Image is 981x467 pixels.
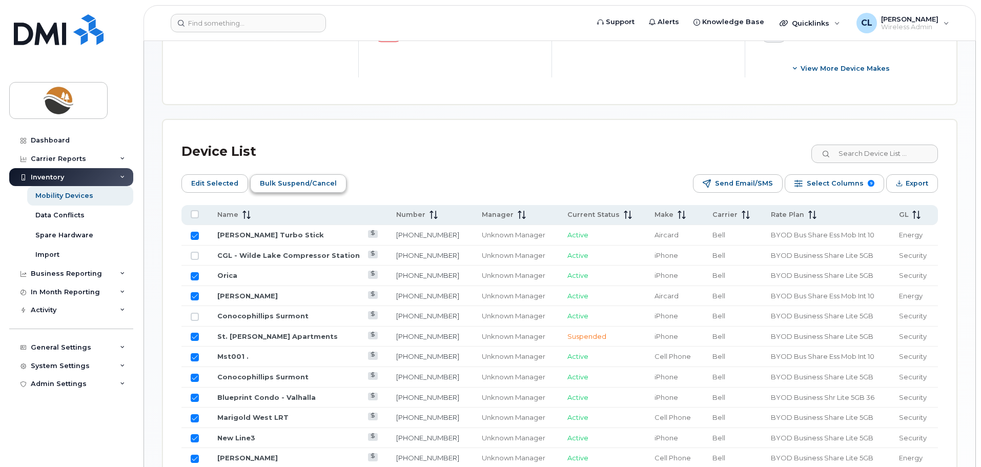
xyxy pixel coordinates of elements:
[396,434,459,442] a: [PHONE_NUMBER]
[368,230,378,238] a: View Last Bill
[368,271,378,278] a: View Last Bill
[686,12,771,32] a: Knowledge Base
[771,271,873,279] span: BYOD Business Share Lite 5GB
[655,413,691,421] span: Cell Phone
[482,393,549,402] div: Unknown Manager
[396,373,459,381] a: [PHONE_NUMBER]
[482,372,549,382] div: Unknown Manager
[655,352,691,360] span: Cell Phone
[368,393,378,400] a: View Last Bill
[881,15,938,23] span: [PERSON_NAME]
[899,312,927,320] span: Security
[771,373,873,381] span: BYOD Business Share Lite 5GB
[567,434,588,442] span: Active
[712,352,725,360] span: Bell
[762,59,922,77] button: View More Device Makes
[368,251,378,258] a: View Last Bill
[712,454,725,462] span: Bell
[606,17,635,27] span: Support
[396,393,459,401] a: [PHONE_NUMBER]
[482,230,549,240] div: Unknown Manager
[771,393,874,401] span: BYOD Business Shr Lite 5GB 36
[368,372,378,380] a: View Last Bill
[567,413,588,421] span: Active
[899,271,927,279] span: Security
[368,433,378,441] a: View Last Bill
[567,271,588,279] span: Active
[217,393,316,401] a: Blueprint Condo - Valhalla
[712,332,725,340] span: Bell
[396,271,459,279] a: [PHONE_NUMBER]
[482,251,549,260] div: Unknown Manager
[849,13,956,33] div: Cory Langs
[217,271,237,279] a: Orica
[702,17,764,27] span: Knowledge Base
[642,12,686,32] a: Alerts
[899,413,927,421] span: Security
[396,352,459,360] a: [PHONE_NUMBER]
[655,332,678,340] span: iPhone
[655,292,679,300] span: Aircard
[567,231,588,239] span: Active
[712,434,725,442] span: Bell
[260,176,337,191] span: Bulk Suspend/Cancel
[368,332,378,339] a: View Last Bill
[191,176,238,191] span: Edit Selected
[899,373,927,381] span: Security
[396,312,459,320] a: [PHONE_NUMBER]
[771,434,873,442] span: BYOD Business Share Lite 5GB
[217,312,309,320] a: Conocophillips Surmont
[482,453,549,463] div: Unknown Manager
[715,176,773,191] span: Send Email/SMS
[712,373,725,381] span: Bell
[771,231,874,239] span: BYOD Bus Share Ess Mob Int 10
[899,251,927,259] span: Security
[655,210,673,219] span: Make
[712,271,725,279] span: Bell
[785,174,884,193] button: Select Columns 9
[567,454,588,462] span: Active
[712,210,738,219] span: Carrier
[771,210,804,219] span: Rate Plan
[899,434,927,442] span: Security
[861,17,872,29] span: CL
[771,332,873,340] span: BYOD Business Share Lite 5GB
[567,292,588,300] span: Active
[181,138,256,165] div: Device List
[250,174,346,193] button: Bulk Suspend/Cancel
[693,174,783,193] button: Send Email/SMS
[567,373,588,381] span: Active
[811,145,938,163] input: Search Device List ...
[801,64,890,73] span: View More Device Makes
[771,251,873,259] span: BYOD Business Share Lite 5GB
[868,180,874,187] span: 9
[712,312,725,320] span: Bell
[217,210,238,219] span: Name
[772,13,847,33] div: Quicklinks
[368,413,378,420] a: View Last Bill
[368,453,378,461] a: View Last Bill
[771,312,873,320] span: BYOD Business Share Lite 5GB
[712,413,725,421] span: Bell
[567,393,588,401] span: Active
[792,19,829,27] span: Quicklinks
[217,332,338,340] a: St. [PERSON_NAME] Apartments
[368,352,378,359] a: View Last Bill
[396,454,459,462] a: [PHONE_NUMBER]
[482,210,514,219] span: Manager
[368,311,378,319] a: View Last Bill
[771,292,874,300] span: BYOD Bus Share Ess Mob Int 10
[771,352,874,360] span: BYOD Bus Share Ess Mob Int 10
[567,251,588,259] span: Active
[217,352,249,360] a: Mst001 .
[482,311,549,321] div: Unknown Manager
[217,251,360,259] a: CGL - Wilde Lake Compressor Station
[712,292,725,300] span: Bell
[482,433,549,443] div: Unknown Manager
[217,454,278,462] a: [PERSON_NAME]
[807,176,864,191] span: Select Columns
[655,454,691,462] span: Cell Phone
[899,454,923,462] span: Energy
[567,210,620,219] span: Current Status
[899,393,927,401] span: Security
